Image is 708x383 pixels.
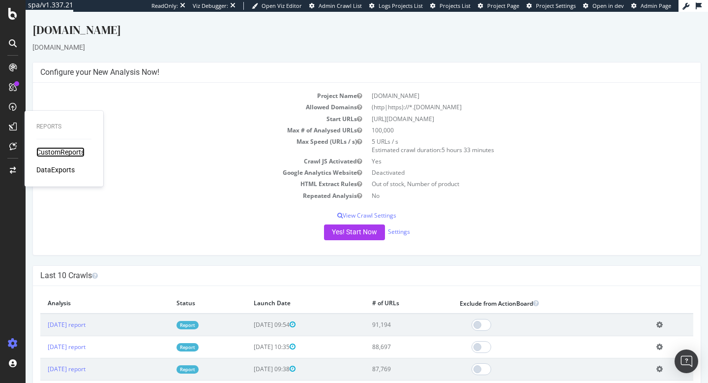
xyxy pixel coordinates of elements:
[339,282,427,302] th: # of URLs
[15,124,341,144] td: Max Speed (URLs / s)
[631,2,671,10] a: Admin Page
[7,10,676,31] div: [DOMAIN_NAME]
[15,155,341,166] td: Google Analytics Website
[15,144,341,155] td: Crawl JS Activated
[319,2,362,9] span: Admin Crawl List
[379,2,423,9] span: Logs Projects List
[339,324,427,346] td: 88,697
[592,2,624,9] span: Open in dev
[22,309,60,317] a: [DATE] report
[151,331,173,340] a: Report
[15,56,668,65] h4: Configure your New Analysis Now!
[15,113,341,124] td: Max # of Analysed URLs
[341,90,668,101] td: (http|https)://*.[DOMAIN_NAME]
[221,282,339,302] th: Launch Date
[252,2,302,10] a: Open Viz Editor
[416,134,469,142] span: 5 hours 33 minutes
[309,2,362,10] a: Admin Crawl List
[478,2,519,10] a: Project Page
[339,302,427,324] td: 91,194
[427,282,623,302] th: Exclude from ActionBoard
[339,346,427,368] td: 87,769
[440,2,471,9] span: Projects List
[341,144,668,155] td: Yes
[487,2,519,9] span: Project Page
[15,259,668,269] h4: Last 10 Crawls
[36,123,91,131] div: Reports
[430,2,471,10] a: Projects List
[341,166,668,178] td: Out of stock, Number of product
[583,2,624,10] a: Open in dev
[151,353,173,362] a: Report
[228,353,270,361] span: [DATE] 09:38
[341,101,668,113] td: [URL][DOMAIN_NAME]
[228,309,270,317] span: [DATE] 09:54
[22,353,60,361] a: [DATE] report
[15,166,341,178] td: HTML Extract Rules
[15,282,144,302] th: Analysis
[151,309,173,318] a: Report
[36,147,85,157] a: CustomReports
[15,90,341,101] td: Allowed Domains
[262,2,302,9] span: Open Viz Editor
[369,2,423,10] a: Logs Projects List
[151,2,178,10] div: ReadOnly:
[341,178,668,190] td: No
[675,350,698,373] div: Open Intercom Messenger
[362,216,384,224] a: Settings
[7,31,676,40] div: [DOMAIN_NAME]
[22,331,60,339] a: [DATE] report
[15,178,341,190] td: Repeated Analysis
[36,165,75,175] a: DataExports
[193,2,228,10] div: Viz Debugger:
[527,2,576,10] a: Project Settings
[144,282,221,302] th: Status
[15,199,668,208] p: View Crawl Settings
[341,78,668,90] td: [DOMAIN_NAME]
[341,124,668,144] td: 5 URLs / s Estimated crawl duration:
[536,2,576,9] span: Project Settings
[341,155,668,166] td: Deactivated
[341,113,668,124] td: 100,000
[298,213,359,228] button: Yes! Start Now
[15,78,341,90] td: Project Name
[15,101,341,113] td: Start URLs
[228,331,270,339] span: [DATE] 10:35
[641,2,671,9] span: Admin Page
